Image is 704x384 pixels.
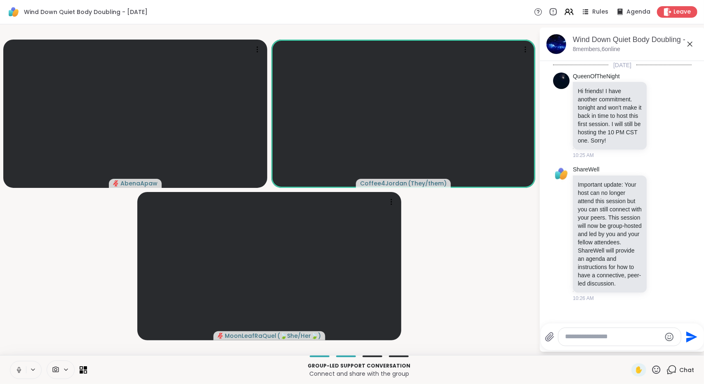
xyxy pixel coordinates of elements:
p: Hi friends! I have another commitment. tonight and won't make it back in time to host this first ... [578,87,642,145]
span: 10:26 AM [573,295,594,302]
button: Send [681,328,700,346]
span: Rules [592,8,608,16]
div: Wind Down Quiet Body Doubling - [DATE] [573,35,698,45]
img: https://sharewell-space-live.sfo3.digitaloceanspaces.com/user-generated/d7277878-0de6-43a2-a937-4... [553,73,570,89]
span: audio-muted [113,180,119,186]
span: audio-muted [218,333,224,339]
span: Chat [679,366,694,374]
p: Connect and share with the group [92,370,626,378]
span: ( They/them ) [408,179,447,187]
span: ✋ [635,365,643,375]
a: QueenOfTheNight [573,73,620,81]
span: AbenaApaw [120,179,158,187]
p: Important update: Your host can no longer attend this session but you can still connect with your... [578,180,642,288]
a: ShareWell [573,166,599,174]
img: Wind Down Quiet Body Doubling - Monday, Oct 06 [546,34,566,54]
img: https://sharewell-space-live.sfo3.digitaloceanspaces.com/user-generated/3f132bb7-f98b-4da5-9917-9... [553,166,570,182]
span: 10:25 AM [573,152,594,159]
span: Coffee4Jordan [360,179,407,187]
span: Wind Down Quiet Body Doubling - [DATE] [24,8,148,16]
button: Emoji picker [664,332,674,342]
span: Leave [673,8,691,16]
span: ( 🍃She/Her🍃 ) [278,332,321,340]
textarea: Type your message [565,332,661,341]
p: 8 members, 6 online [573,45,620,54]
span: [DATE] [608,61,636,69]
span: Agenda [626,8,650,16]
span: MoonLeafRaQuel [225,332,277,340]
p: Group-led support conversation [92,362,626,370]
img: ShareWell Logomark [7,5,21,19]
